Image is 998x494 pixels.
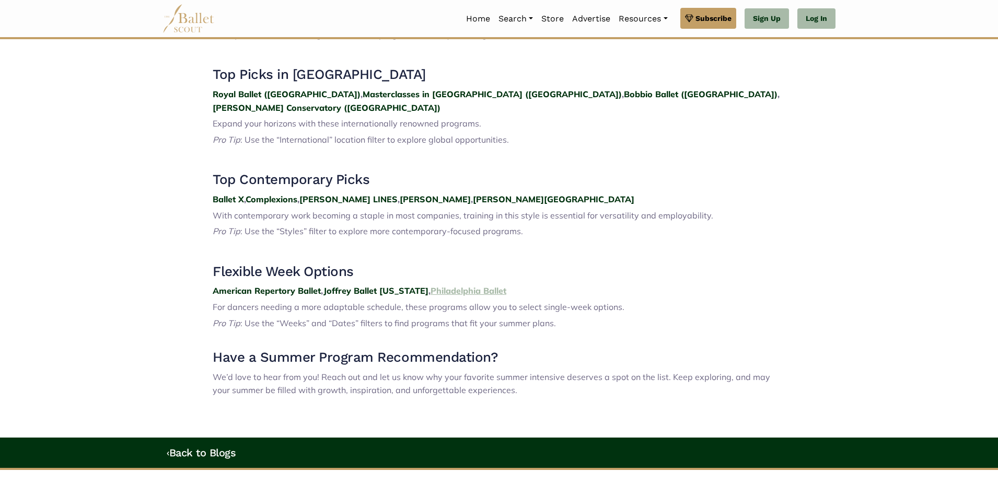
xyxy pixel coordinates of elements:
[431,285,506,296] a: Philadelphia Ballet
[213,194,244,204] a: Ballet X
[614,8,671,30] a: Resources
[363,89,622,99] a: Masterclasses in [GEOGRAPHIC_DATA] ([GEOGRAPHIC_DATA])
[213,210,713,221] span: With contemporary work becoming a staple in most companies, training in this style is essential f...
[695,13,732,24] span: Subscribe
[297,194,299,204] strong: ,
[240,318,556,328] span: : Use the “Weeks” and “Dates” filters to find programs that fit your summer plans.
[213,285,321,296] a: American Repertory Ballet
[167,446,236,459] a: ‹Back to Blogs
[213,226,240,236] span: Pro Tip
[537,8,568,30] a: Store
[213,134,240,145] span: Pro Tip
[213,349,785,366] h3: Have a Summer Program Recommendation?
[685,13,693,24] img: gem.svg
[213,66,785,84] h3: Top Picks in [GEOGRAPHIC_DATA]
[745,8,789,29] a: Sign Up
[462,8,494,30] a: Home
[321,285,323,296] strong: ,
[622,89,624,99] strong: ,
[624,89,777,99] a: Bobbio Ballet ([GEOGRAPHIC_DATA])
[323,285,428,296] a: Joffrey Ballet [US_STATE]
[400,194,471,204] a: [PERSON_NAME]
[244,194,246,204] strong: ,
[471,194,473,204] strong: ,
[240,29,497,40] span: : Use the tuition range filters to find programs that fit your budget.
[213,263,785,281] h3: Flexible Week Options
[213,102,440,113] a: [PERSON_NAME] Conservatory ([GEOGRAPHIC_DATA])
[680,8,736,29] a: Subscribe
[213,372,770,396] span: We’d love to hear from you! Reach out and let us know why your favorite summer intensive deserves...
[213,318,240,328] span: Pro Tip
[246,194,297,204] a: Complexions
[473,194,634,204] a: [PERSON_NAME][GEOGRAPHIC_DATA]
[797,8,835,29] a: Log In
[167,446,169,459] code: ‹
[240,134,509,145] span: : Use the “International” location filter to explore global opportunities.
[213,29,240,40] span: Pro Tip
[213,118,481,129] span: Expand your horizons with these internationally renowned programs.
[213,302,624,312] span: For dancers needing a more adaptable schedule, these programs allow you to select single-week opt...
[568,8,614,30] a: Advertise
[428,285,431,296] strong: ,
[299,194,398,204] a: [PERSON_NAME] LINES
[398,194,400,204] strong: ,
[777,89,780,99] strong: ,
[361,89,363,99] strong: ,
[213,89,361,99] a: Royal Ballet ([GEOGRAPHIC_DATA])
[494,8,537,30] a: Search
[213,171,785,189] h3: Top Contemporary Picks
[240,226,523,236] span: : Use the “Styles” filter to explore more contemporary-focused programs.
